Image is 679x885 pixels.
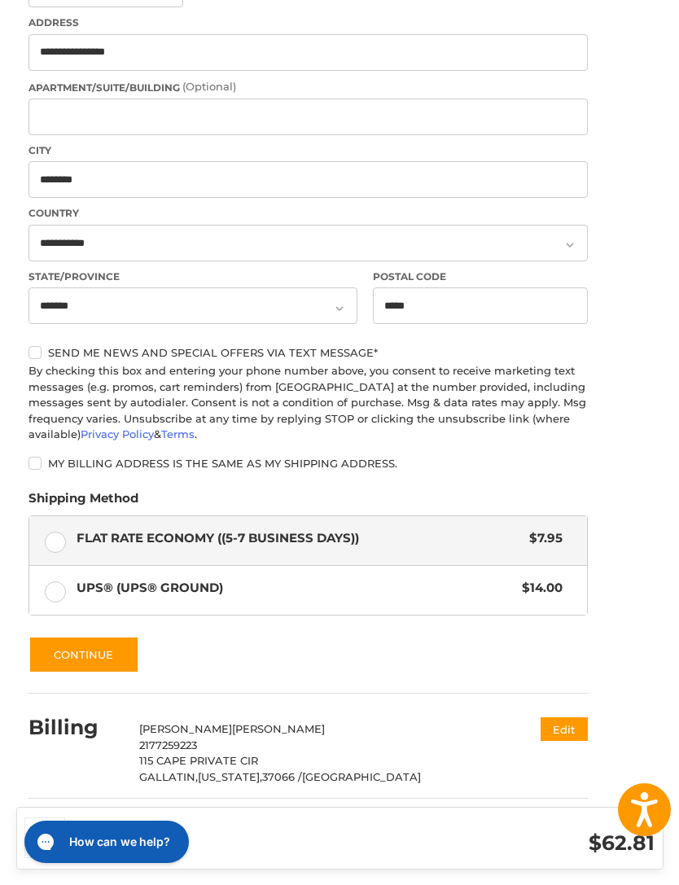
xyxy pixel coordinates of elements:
label: Country [28,206,588,221]
span: [PERSON_NAME] [232,722,325,735]
a: Privacy Policy [81,427,154,440]
span: 37066 / [262,770,302,783]
small: (Optional) [182,80,236,93]
label: City [28,143,588,158]
div: By checking this box and entering your phone number above, you consent to receive marketing text ... [28,363,588,443]
a: Terms [161,427,195,440]
span: [US_STATE], [198,770,262,783]
span: 2177259223 [139,738,197,751]
span: $7.95 [522,529,563,548]
button: Continue [28,636,139,673]
legend: Shipping Method [28,489,138,515]
span: [GEOGRAPHIC_DATA] [302,770,421,783]
h3: $62.81 [368,830,655,856]
iframe: Google Customer Reviews [545,841,679,885]
iframe: Gorgias live chat messenger [16,815,194,869]
span: Flat Rate Economy ((5-7 Business Days)) [77,529,522,548]
label: Postal Code [373,269,587,284]
span: [PERSON_NAME] [139,722,232,735]
span: GALLATIN, [139,770,198,783]
label: Send me news and special offers via text message* [28,346,588,359]
label: Address [28,15,588,30]
label: My billing address is the same as my shipping address. [28,457,588,470]
h3: 1 Item [81,826,368,845]
h2: Billing [28,715,124,740]
label: Apartment/Suite/Building [28,79,588,95]
button: Edit [541,717,588,741]
label: State/Province [28,269,357,284]
span: $14.00 [515,579,563,598]
span: UPS® (UPS® Ground) [77,579,515,598]
span: 115 CAPE PRIVATE CIR [139,754,258,767]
